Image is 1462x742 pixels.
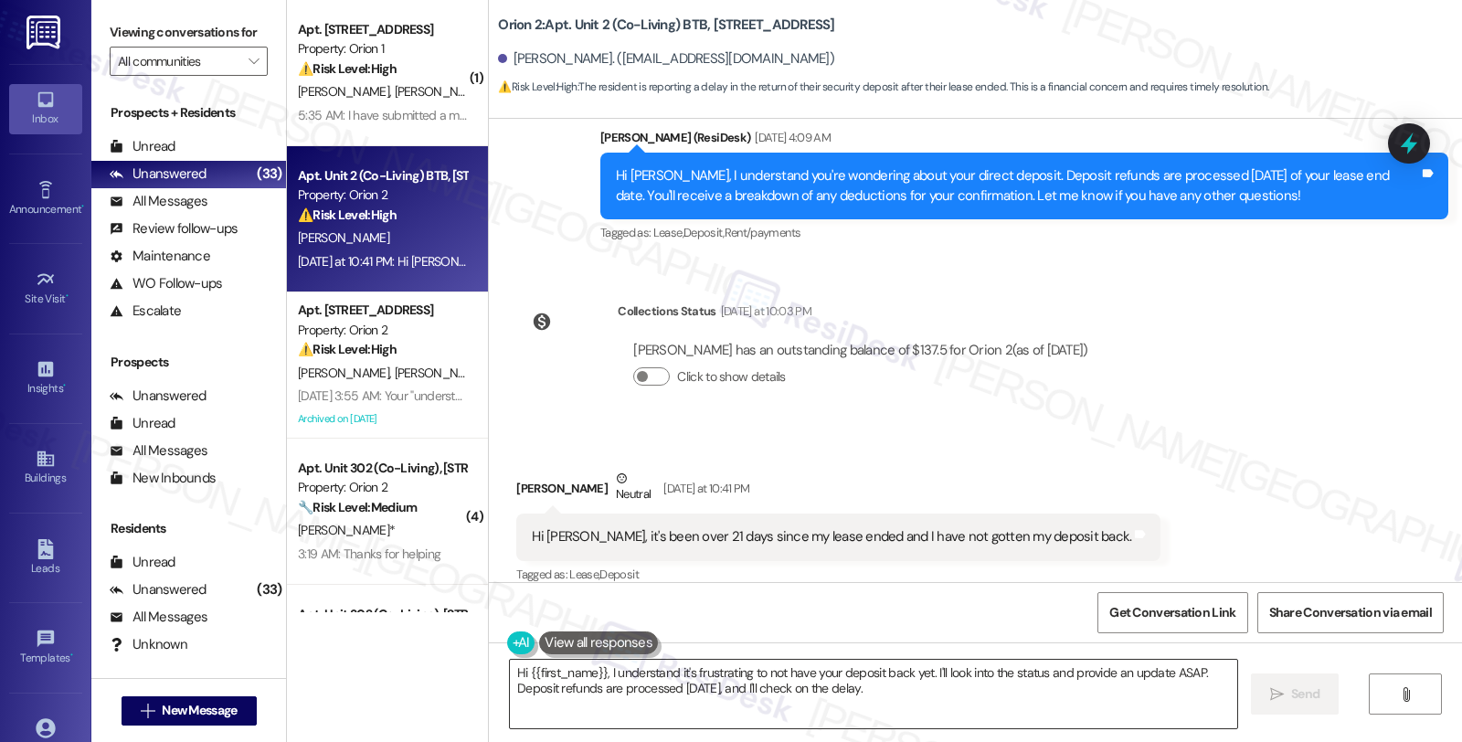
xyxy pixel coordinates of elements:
div: Unread [110,137,175,156]
span: Send [1291,684,1319,704]
span: [PERSON_NAME]* [298,522,395,538]
span: [PERSON_NAME] [298,83,395,100]
div: Tagged as: [600,219,1448,246]
div: [DATE] at 10:41 PM [659,479,749,498]
span: • [66,290,69,302]
div: Property: Orion 2 [298,321,467,340]
div: [PERSON_NAME]. ([EMAIL_ADDRESS][DOMAIN_NAME]) [498,49,834,69]
a: Leads [9,534,82,583]
span: Lease , [653,225,683,240]
div: Unanswered [110,387,207,406]
div: Maintenance [110,247,210,266]
span: Rent/payments [725,225,801,240]
div: Apt. [STREET_ADDRESS] [298,20,467,39]
strong: ⚠️ Risk Level: High [298,60,397,77]
a: Inbox [9,84,82,133]
div: (33) [252,160,286,188]
span: [PERSON_NAME] [395,365,492,381]
span: Share Conversation via email [1269,603,1432,622]
button: Send [1251,673,1340,715]
div: All Messages [110,608,207,627]
div: [DATE] at 10:03 PM [716,302,811,321]
div: [PERSON_NAME] has an outstanding balance of $137.5 for Orion 2 (as of [DATE]) [633,341,1087,360]
div: Apt. Unit 2 (Co-Living) BTB, [STREET_ADDRESS] [298,166,467,185]
div: Hi [PERSON_NAME], it's been over 21 days since my lease ended and I have not gotten my deposit back. [532,527,1131,546]
div: New Inbounds [110,469,216,488]
div: Unread [110,553,175,572]
a: Templates • [9,623,82,673]
div: Tagged as: [516,561,1160,588]
span: Deposit , [683,225,725,240]
strong: ⚠️ Risk Level: High [298,341,397,357]
div: Property: Orion 2 [298,185,467,205]
div: Collections Status [618,302,715,321]
div: Apt. [STREET_ADDRESS] [298,301,467,320]
label: Click to show details [677,367,785,387]
strong: ⚠️ Risk Level: High [298,207,397,223]
span: • [63,379,66,392]
button: Share Conversation via email [1257,592,1444,633]
span: [PERSON_NAME] [298,365,395,381]
div: Review follow-ups [110,219,238,238]
span: Get Conversation Link [1109,603,1235,622]
textarea: Hi {{first_name}}, I understand it's frustrating to not have your deposit back yet. I'll look int... [510,660,1237,728]
span: [PERSON_NAME] [298,229,389,246]
div: Property: Orion 2 [298,478,467,497]
div: Apt. Unit 302 (Co-Living), [STREET_ADDRESS][PERSON_NAME] [298,605,467,624]
button: New Message [122,696,257,726]
label: Viewing conversations for [110,18,268,47]
strong: ⚠️ Risk Level: High [498,79,577,94]
i:  [249,54,259,69]
div: Apt. Unit 302 (Co-Living), [STREET_ADDRESS][PERSON_NAME] [298,459,467,478]
span: Lease , [569,567,599,582]
input: All communities [118,47,238,76]
b: Orion 2: Apt. Unit 2 (Co-Living) BTB, [STREET_ADDRESS] [498,16,834,35]
span: • [81,200,84,213]
a: Insights • [9,354,82,403]
img: ResiDesk Logo [26,16,64,49]
div: Unread [110,414,175,433]
span: [PERSON_NAME] [395,83,492,100]
a: Buildings [9,443,82,493]
div: All Messages [110,192,207,211]
div: Property: Orion 1 [298,39,467,58]
div: 3:19 AM: Thanks for helping [298,546,440,562]
div: [PERSON_NAME] (ResiDesk) [600,128,1448,154]
span: : The resident is reporting a delay in the return of their security deposit after their lease end... [498,78,1268,97]
div: Archived on [DATE] [296,408,469,430]
span: • [70,649,73,662]
div: Prospects + Residents [91,103,286,122]
div: Neutral [612,469,654,507]
div: Unknown [110,635,187,654]
strong: 🔧 Risk Level: Medium [298,499,417,515]
span: New Message [162,701,237,720]
span: Deposit [599,567,638,582]
div: (33) [252,576,286,604]
div: [DATE] at 10:41 PM: Hi [PERSON_NAME], it's been over 21 days since my lease ended and I have not ... [298,253,950,270]
i:  [1270,687,1284,702]
div: Residents [91,519,286,538]
div: [PERSON_NAME] [516,469,1160,514]
div: WO Follow-ups [110,274,222,293]
div: Prospects [91,353,286,372]
div: Unanswered [110,164,207,184]
div: Hi [PERSON_NAME], I understand you're wondering about your direct deposit. Deposit refunds are pr... [616,166,1419,206]
div: All Messages [110,441,207,461]
a: Site Visit • [9,264,82,313]
div: Escalate [110,302,181,321]
div: Unanswered [110,580,207,599]
i:  [141,704,154,718]
button: Get Conversation Link [1097,592,1247,633]
i:  [1399,687,1413,702]
div: [DATE] 4:09 AM [750,128,831,147]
